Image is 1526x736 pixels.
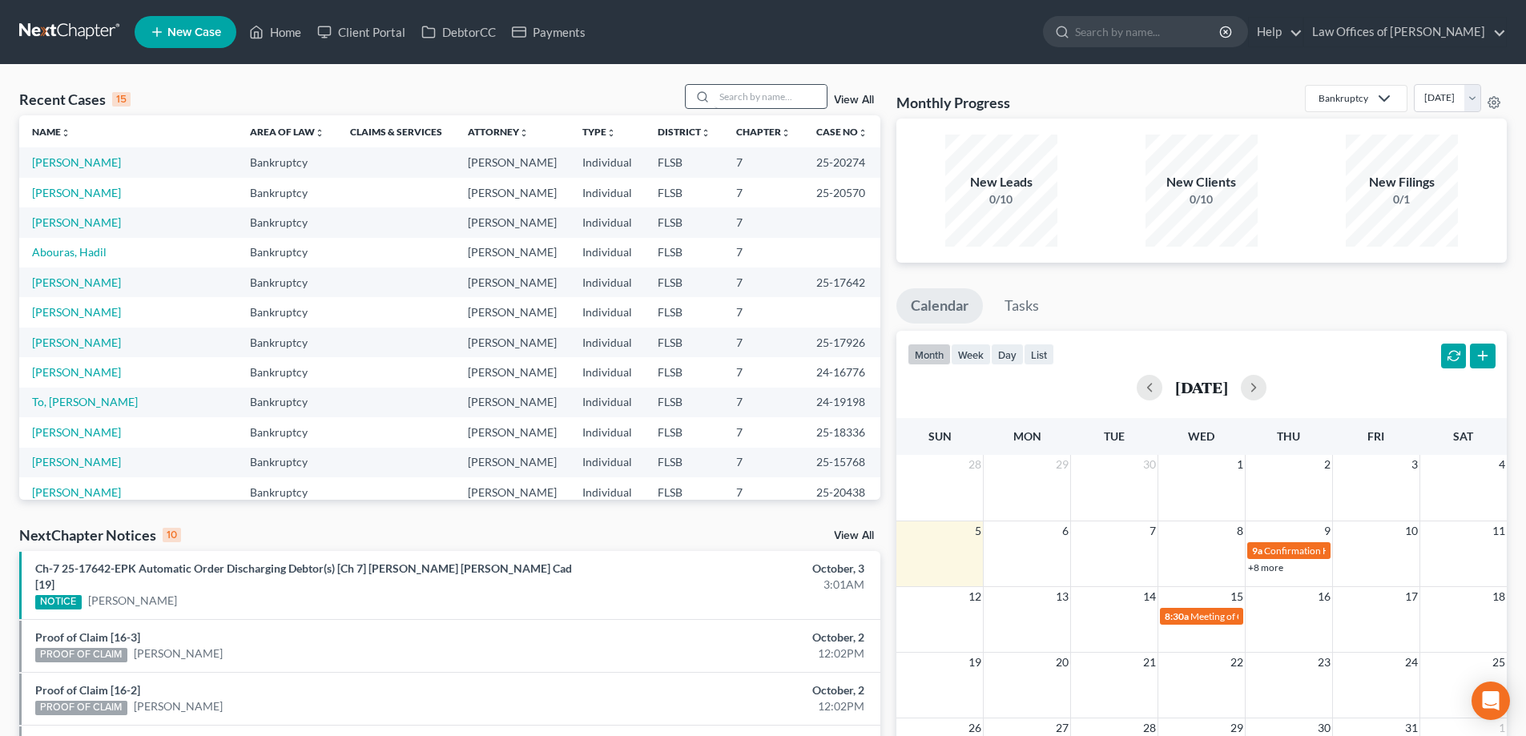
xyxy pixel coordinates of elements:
td: 24-19198 [803,388,880,417]
span: Tue [1104,429,1125,443]
a: Typeunfold_more [582,126,616,138]
h3: Monthly Progress [896,93,1010,112]
div: Recent Cases [19,90,131,109]
span: Meeting of Creditors for [PERSON_NAME] [1190,610,1368,622]
button: day [991,344,1024,365]
td: 25-20274 [803,147,880,177]
div: PROOF OF CLAIM [35,648,127,662]
td: Individual [570,328,645,357]
span: 16 [1316,587,1332,606]
td: FLSB [645,147,723,177]
a: Home [241,18,309,46]
span: 13 [1054,587,1070,606]
a: [PERSON_NAME] [134,646,223,662]
span: 20 [1054,653,1070,672]
span: 30 [1141,455,1158,474]
td: 7 [723,207,803,237]
span: 7 [1148,521,1158,541]
a: Case Nounfold_more [816,126,868,138]
a: View All [834,530,874,541]
i: unfold_more [315,128,324,138]
td: Bankruptcy [237,388,337,417]
div: New Clients [1146,173,1258,191]
div: 0/10 [1146,191,1258,207]
span: 9a [1252,545,1262,557]
td: Individual [570,178,645,207]
h2: [DATE] [1175,379,1228,396]
td: 7 [723,147,803,177]
td: Individual [570,357,645,387]
a: Area of Lawunfold_more [250,126,324,138]
div: 0/10 [945,191,1057,207]
div: NOTICE [35,595,82,609]
td: [PERSON_NAME] [455,417,570,447]
span: 8:30a [1165,610,1189,622]
span: 5 [973,521,983,541]
span: 10 [1403,521,1419,541]
td: Individual [570,147,645,177]
a: [PERSON_NAME] [32,455,121,469]
button: month [908,344,951,365]
span: Sat [1453,429,1473,443]
td: 25-20570 [803,178,880,207]
span: 15 [1229,587,1245,606]
button: week [951,344,991,365]
div: 10 [163,528,181,542]
td: Bankruptcy [237,357,337,387]
span: 2 [1323,455,1332,474]
td: FLSB [645,328,723,357]
a: [PERSON_NAME] [88,593,177,609]
td: 7 [723,238,803,267]
td: Individual [570,267,645,297]
td: FLSB [645,238,723,267]
td: FLSB [645,207,723,237]
span: Mon [1013,429,1041,443]
td: [PERSON_NAME] [455,147,570,177]
span: Sun [928,429,952,443]
a: Payments [504,18,594,46]
td: 7 [723,417,803,447]
td: FLSB [645,178,723,207]
span: 28 [967,455,983,474]
a: Help [1249,18,1303,46]
td: 7 [723,297,803,327]
a: [PERSON_NAME] [32,336,121,349]
td: [PERSON_NAME] [455,207,570,237]
span: 4 [1497,455,1507,474]
td: Individual [570,417,645,447]
input: Search by name... [1075,17,1222,46]
td: [PERSON_NAME] [455,297,570,327]
a: Proof of Claim [16-3] [35,630,140,644]
a: [PERSON_NAME] [32,305,121,319]
span: New Case [167,26,221,38]
td: 7 [723,388,803,417]
span: 21 [1141,653,1158,672]
div: October, 2 [598,629,864,646]
div: 0/1 [1346,191,1458,207]
td: Bankruptcy [237,267,337,297]
span: 22 [1229,653,1245,672]
td: Bankruptcy [237,238,337,267]
span: 14 [1141,587,1158,606]
div: PROOF OF CLAIM [35,701,127,715]
a: Abouras, Hadil [32,245,107,259]
td: Bankruptcy [237,477,337,523]
td: 25-20438 [803,477,880,523]
i: unfold_more [701,128,711,138]
a: Proof of Claim [16-2] [35,683,140,697]
a: [PERSON_NAME] [32,425,121,439]
a: Nameunfold_more [32,126,70,138]
button: list [1024,344,1054,365]
div: 3:01AM [598,577,864,593]
td: [PERSON_NAME] [455,328,570,357]
span: Confirmation Hearing for [PERSON_NAME] [1264,545,1447,557]
a: DebtorCC [413,18,504,46]
td: FLSB [645,267,723,297]
td: [PERSON_NAME] [455,388,570,417]
input: Search by name... [715,85,827,108]
div: 12:02PM [598,646,864,662]
td: Individual [570,238,645,267]
td: Bankruptcy [237,147,337,177]
a: Attorneyunfold_more [468,126,529,138]
div: New Leads [945,173,1057,191]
